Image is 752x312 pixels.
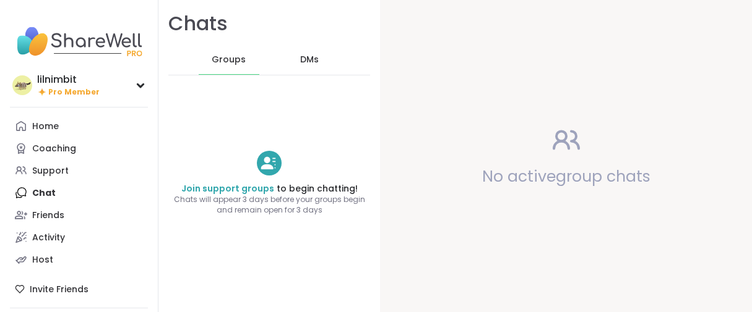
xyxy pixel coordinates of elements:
[10,137,148,159] a: Coaching
[32,254,53,266] div: Host
[10,20,148,63] img: ShareWell Nav Logo
[158,195,380,216] span: Chats will appear 3 days before your groups begin and remain open for 3 days
[10,248,148,271] a: Host
[10,278,148,300] div: Invite Friends
[10,159,148,182] a: Support
[12,75,32,95] img: lilnimbit
[32,209,64,222] div: Friends
[32,232,65,244] div: Activity
[10,204,148,226] a: Friends
[32,120,59,133] div: Home
[10,226,148,248] a: Activity
[48,87,100,98] span: Pro Member
[482,166,650,187] span: No active group chats
[158,183,380,195] h4: to begin chatting!
[300,54,319,66] span: DMs
[168,10,228,38] h1: Chats
[37,73,100,86] div: lilnimbit
[181,182,274,195] a: Join support groups
[32,143,76,155] div: Coaching
[212,54,246,66] span: Groups
[32,165,69,177] div: Support
[10,115,148,137] a: Home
